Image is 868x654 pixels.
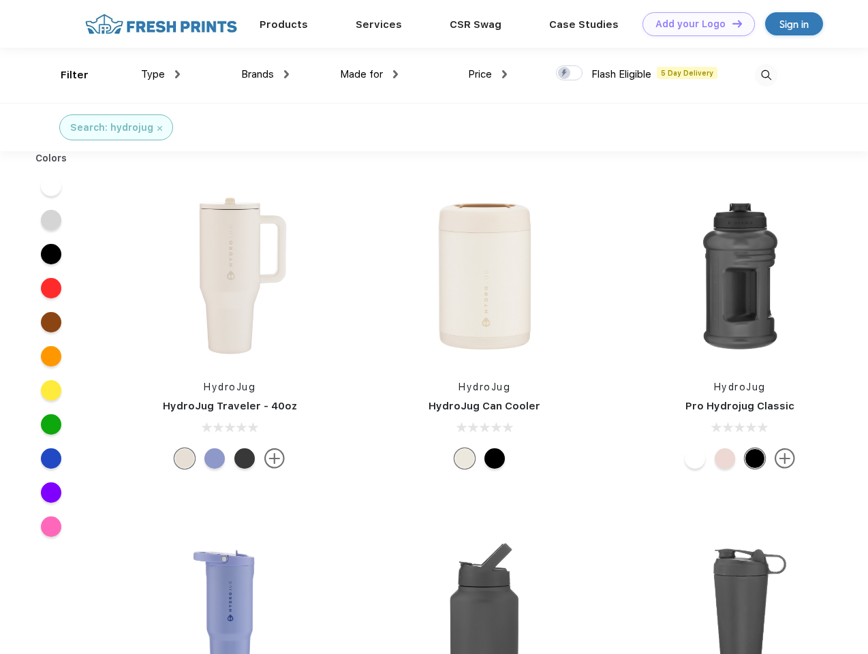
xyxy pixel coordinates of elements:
[685,400,794,412] a: Pro Hydrojug Classic
[81,12,241,36] img: fo%20logo%202.webp
[284,70,289,78] img: dropdown.png
[70,121,153,135] div: Search: hydrojug
[468,68,492,80] span: Price
[745,448,765,469] div: Black
[459,381,510,392] a: HydroJug
[241,68,274,80] span: Brands
[260,18,308,31] a: Products
[204,448,225,469] div: Peri
[264,448,285,469] img: more.svg
[61,67,89,83] div: Filter
[591,68,651,80] span: Flash Eligible
[175,70,180,78] img: dropdown.png
[139,185,320,367] img: func=resize&h=266
[25,151,78,166] div: Colors
[732,20,742,27] img: DT
[714,381,766,392] a: HydroJug
[174,448,195,469] div: Cream
[394,185,575,367] img: func=resize&h=266
[393,70,398,78] img: dropdown.png
[340,68,383,80] span: Made for
[484,448,505,469] div: Black
[755,64,777,87] img: desktop_search.svg
[775,448,795,469] img: more.svg
[163,400,297,412] a: HydroJug Traveler - 40oz
[204,381,255,392] a: HydroJug
[141,68,165,80] span: Type
[649,185,831,367] img: func=resize&h=266
[157,126,162,131] img: filter_cancel.svg
[655,18,726,30] div: Add your Logo
[429,400,540,412] a: HydroJug Can Cooler
[502,70,507,78] img: dropdown.png
[234,448,255,469] div: Black
[715,448,735,469] div: Pink Sand
[779,16,809,32] div: Sign in
[685,448,705,469] div: White
[657,67,717,79] span: 5 Day Delivery
[454,448,475,469] div: Cream
[765,12,823,35] a: Sign in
